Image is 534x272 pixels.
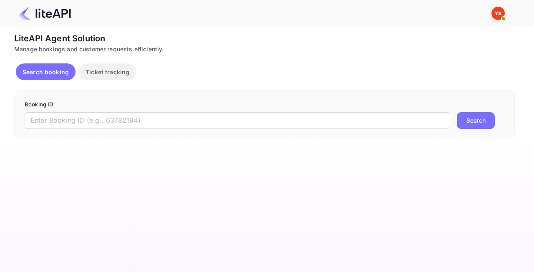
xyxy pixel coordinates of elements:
img: Yandex Support [491,7,505,20]
p: Ticket tracking [86,68,129,76]
div: LiteAPI Agent Solution [14,32,515,45]
img: LiteAPI Logo [18,7,71,20]
div: Manage bookings and customer requests efficiently. [14,45,515,53]
button: Search [457,112,495,129]
p: Booking ID [25,101,504,109]
input: Enter Booking ID (e.g., 63782194) [25,112,450,129]
p: Search booking [23,68,69,76]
